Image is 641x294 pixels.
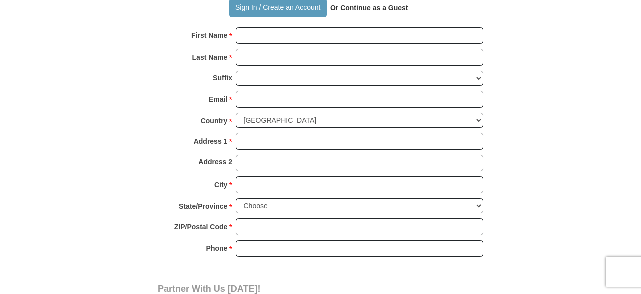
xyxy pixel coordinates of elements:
[201,114,228,128] strong: Country
[158,284,261,294] span: Partner With Us [DATE]!
[330,4,408,12] strong: Or Continue as a Guest
[191,28,227,42] strong: First Name
[174,220,228,234] strong: ZIP/Postal Code
[192,50,228,64] strong: Last Name
[209,92,227,106] strong: Email
[194,134,228,148] strong: Address 1
[214,178,227,192] strong: City
[198,155,232,169] strong: Address 2
[206,241,228,255] strong: Phone
[179,199,227,213] strong: State/Province
[213,71,232,85] strong: Suffix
